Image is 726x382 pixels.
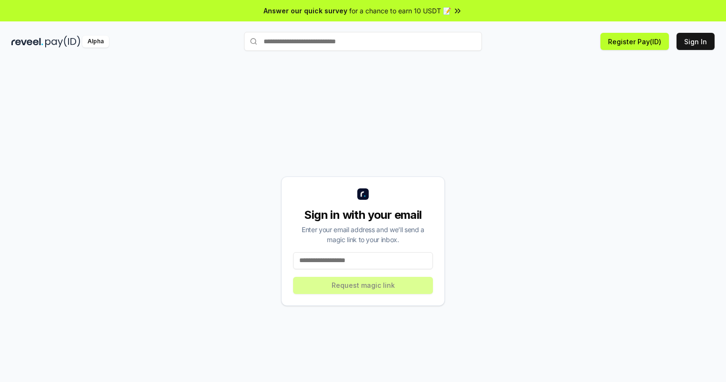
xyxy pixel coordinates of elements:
button: Register Pay(ID) [600,33,669,50]
div: Enter your email address and we’ll send a magic link to your inbox. [293,225,433,245]
span: Answer our quick survey [264,6,347,16]
span: for a chance to earn 10 USDT 📝 [349,6,451,16]
img: logo_small [357,188,369,200]
img: pay_id [45,36,80,48]
button: Sign In [677,33,715,50]
img: reveel_dark [11,36,43,48]
div: Sign in with your email [293,207,433,223]
div: Alpha [82,36,109,48]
